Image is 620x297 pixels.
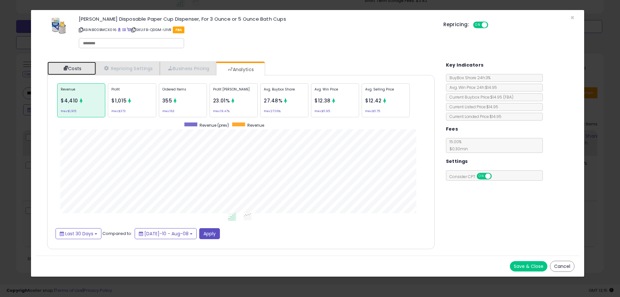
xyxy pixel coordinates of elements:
span: 355 [162,97,172,104]
small: Prev: $11.75 [365,110,380,112]
span: [DATE]-10 - Aug-08 [144,230,189,237]
span: $0.30 min [446,146,468,152]
small: Prev: $1,915 [61,110,76,112]
span: $12.38 [315,97,331,104]
button: Cancel [550,261,574,272]
span: OFF [487,22,498,28]
small: Prev: 27.06% [264,110,281,112]
span: Avg. Win Price 24h: $14.95 [446,85,497,90]
span: 23.01% [213,97,230,104]
a: Analytics [216,63,264,76]
span: ( FBA ) [503,94,513,100]
span: Revenue [247,122,264,128]
p: Avg. Selling Price [365,87,406,97]
h5: Fees [446,125,458,133]
span: Compared to: [102,230,132,236]
span: BuyBox Share 24h: 3% [446,75,491,80]
span: $4,410 [61,97,78,104]
span: 15.00 % [446,139,468,152]
small: Prev: 19.47% [213,110,230,112]
span: Current Listed Price: $14.95 [446,104,498,110]
span: $12.42 [365,97,382,104]
span: × [570,13,574,22]
p: Profit [111,87,152,97]
h5: Key Indicators [446,61,484,69]
button: Apply [199,228,220,239]
h3: [PERSON_NAME] Disposable Paper Cup Dispenser, For 3 Ounce or 5 Ounce Bath Cups [79,16,434,21]
span: ON [477,174,485,179]
small: Prev: $373 [111,110,126,112]
a: Business Pricing [160,62,216,75]
span: Revenue (prev) [200,122,229,128]
h5: Repricing: [443,22,469,27]
span: $14.95 [490,94,513,100]
span: Last 30 Days [65,230,93,237]
img: 41M380fWNoL._SL60_.jpg [48,16,67,35]
p: Avg. Buybox Share [264,87,305,97]
span: OFF [491,174,501,179]
span: Current Buybox Price: [446,94,513,100]
small: Prev: 163 [162,110,174,112]
a: BuyBox page [118,27,121,32]
p: Avg. Win Price [315,87,356,97]
span: FBA [173,27,185,33]
p: Ordered Items [162,87,203,97]
span: Consider CPT: [446,174,500,179]
span: ON [474,22,482,28]
a: All offer listings [122,27,126,32]
a: Repricing Settings [96,62,160,75]
a: Your listing only [127,27,130,32]
button: Save & Close [510,261,547,271]
p: ASIN: B00BMCX016 | SKU: FB-QDGM-UIVR [79,25,434,35]
p: Profit [PERSON_NAME] [213,87,254,97]
p: Revenue [61,87,102,97]
a: Costs [47,62,96,75]
span: Current Landed Price: $14.95 [446,114,501,119]
small: Prev: $11.95 [315,110,330,112]
span: $1,015 [111,97,127,104]
h5: Settings [446,157,468,165]
span: 27.48% [264,97,283,104]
